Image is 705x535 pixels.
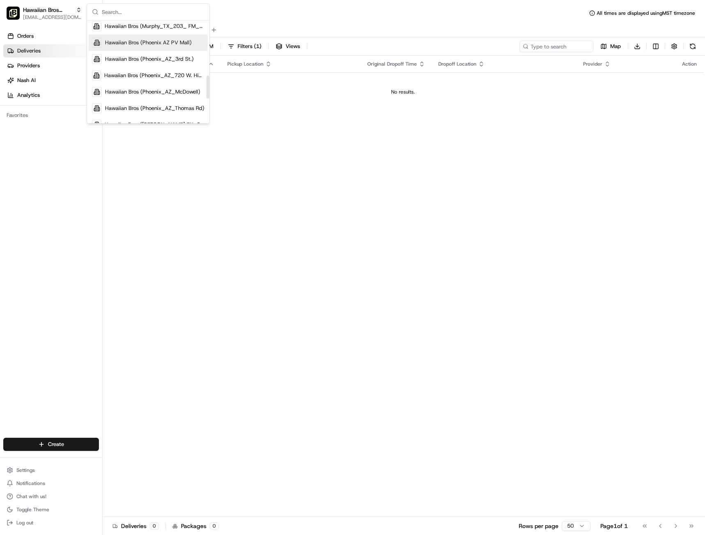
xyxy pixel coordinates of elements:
a: Powered byPylon [58,139,99,145]
p: Welcome 👋 [8,33,149,46]
span: Pylon [82,139,99,145]
button: Map [597,41,625,52]
span: API Documentation [78,119,132,127]
span: Hawaiian Bros (Phoenix_AZ_3rd St.) [105,55,194,63]
input: Clear [21,53,135,62]
span: Original Dropoff Time [367,61,417,67]
div: Start new chat [28,78,135,87]
div: No results. [106,89,700,95]
span: Orders [17,32,34,40]
a: Providers [3,59,102,72]
div: We're available if you need us! [28,87,104,93]
span: Create [48,441,64,448]
p: Rows per page [519,522,559,530]
div: 0 [210,522,219,530]
a: Nash AI [3,74,102,87]
span: Provider [583,61,602,67]
input: Type to search [520,41,593,52]
div: Favorites [3,109,99,122]
a: 💻API Documentation [66,116,135,130]
a: Analytics [3,89,102,102]
div: Action [682,61,697,67]
button: Filters(1) [224,41,265,52]
span: Knowledge Base [16,119,63,127]
button: Chat with us! [3,491,99,502]
div: Deliveries [112,522,159,530]
img: Nash [8,8,25,25]
div: Suggestions [87,21,209,123]
input: Search... [102,4,204,20]
button: Toggle Theme [3,504,99,515]
span: All times are displayed using MST timezone [597,10,695,16]
span: Pickup Location [227,61,263,67]
span: Hawaiian Bros ([PERSON_NAME] TX_Coit) [105,121,204,128]
a: 📗Knowledge Base [5,116,66,130]
img: Hawaiian Bros (Glendale_AZ_Bell Rd) [7,7,20,20]
span: Views [286,43,300,50]
span: Providers [17,62,40,69]
button: Settings [3,464,99,476]
span: Hawaiian Bros (Murphy_TX_203_ FM_544) [105,23,204,30]
span: Analytics [17,91,40,99]
span: ( 1 ) [254,43,261,50]
button: [EMAIL_ADDRESS][DOMAIN_NAME] [23,14,82,21]
span: Map [610,43,621,50]
div: Page 1 of 1 [600,522,628,530]
div: Packages [172,522,219,530]
span: Filters [238,43,261,50]
button: Refresh [687,41,698,52]
span: Hawaiian Bros (Phoenix_AZ_Thomas Rd) [105,105,204,112]
span: Hawaiian Bros (Phoenix_AZ_720 W. Highland) [104,72,204,79]
div: 📗 [8,120,15,126]
button: Notifications [3,478,99,489]
span: Hawaiian Bros (Phoenix AZ PV Mall) [105,39,192,46]
span: Notifications [16,480,45,487]
button: Start new chat [140,81,149,91]
span: Hawaiian Bros (Phoenix_AZ_McDowell) [105,88,200,96]
button: Views [272,41,304,52]
span: Deliveries [17,47,41,55]
div: 0 [150,522,159,530]
img: 1736555255976-a54dd68f-1ca7-489b-9aae-adbdc363a1c4 [8,78,23,93]
a: Orders [3,30,102,43]
button: Log out [3,517,99,528]
button: Hawaiian Bros (Glendale_AZ_Bell Rd)Hawaiian Bros (Glendale_AZ_Bell Rd)[EMAIL_ADDRESS][DOMAIN_NAME] [3,3,85,23]
span: Settings [16,467,35,473]
span: Log out [16,519,33,526]
div: 💻 [69,120,76,126]
span: Chat with us! [16,493,46,500]
span: Dropoff Location [438,61,476,67]
span: Toggle Theme [16,506,49,513]
button: Create [3,438,99,451]
span: Nash AI [17,77,36,84]
a: Deliveries [3,44,102,57]
button: Hawaiian Bros (Glendale_AZ_Bell Rd) [23,6,73,14]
